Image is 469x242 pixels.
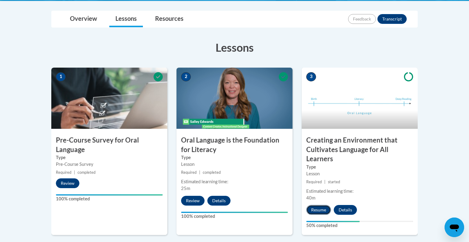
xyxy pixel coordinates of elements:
[181,186,190,191] span: 25m
[181,170,197,175] span: Required
[181,213,288,220] label: 100% completed
[306,205,331,215] button: Resume
[181,196,205,206] button: Review
[181,212,288,213] div: Your progress
[199,170,200,175] span: |
[328,180,340,184] span: started
[64,11,103,27] a: Overview
[377,14,407,24] button: Transcript
[56,194,163,195] div: Your progress
[149,11,190,27] a: Resources
[306,164,413,170] label: Type
[181,154,288,161] label: Type
[306,180,322,184] span: Required
[56,195,163,202] label: 100% completed
[302,68,418,129] img: Course Image
[445,218,464,237] iframe: Button to launch messaging window
[56,178,79,188] button: Review
[181,161,288,168] div: Lesson
[348,14,376,24] button: Feedback
[74,170,75,175] span: |
[306,222,413,229] label: 50% completed
[306,170,413,177] div: Lesson
[51,68,167,129] img: Course Image
[203,170,221,175] span: completed
[207,196,231,206] button: Details
[306,188,413,195] div: Estimated learning time:
[51,136,167,155] h3: Pre-Course Survey for Oral Language
[56,72,66,81] span: 1
[56,161,163,168] div: Pre-Course Survey
[181,178,288,185] div: Estimated learning time:
[176,136,293,155] h3: Oral Language is the Foundation for Literacy
[324,180,325,184] span: |
[302,136,418,164] h3: Creating an Environment that Cultivates Language for All Learners
[334,205,357,215] button: Details
[78,170,96,175] span: completed
[306,72,316,81] span: 3
[181,72,191,81] span: 2
[176,68,293,129] img: Course Image
[109,11,143,27] a: Lessons
[56,154,163,161] label: Type
[51,40,418,55] h3: Lessons
[306,221,360,222] div: Your progress
[306,195,315,200] span: 40m
[56,170,71,175] span: Required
